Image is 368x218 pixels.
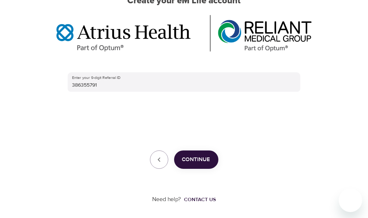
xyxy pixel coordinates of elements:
[339,189,362,212] iframe: Button to launch messaging window
[181,196,216,203] a: Contact us
[174,150,218,169] button: Continue
[152,195,181,204] p: Need help?
[182,155,210,164] span: Continue
[56,15,312,52] img: Optum%20MA_AtriusReliant.png
[184,196,216,203] div: Contact us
